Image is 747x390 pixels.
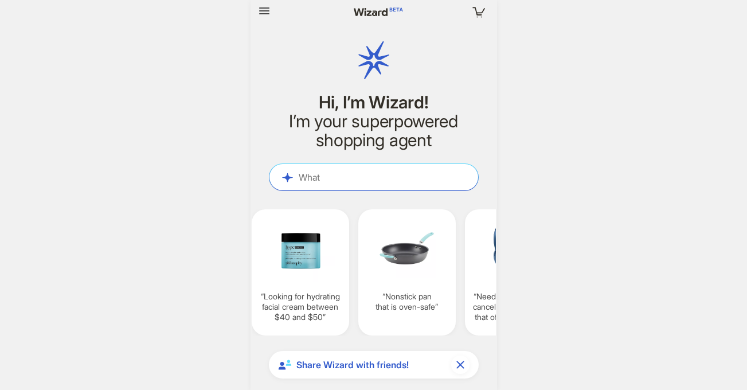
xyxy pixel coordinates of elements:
div: Share Wizard with friends! [269,351,479,379]
div: Nonstick pan that is oven-safe [358,209,456,336]
q: Nonstick pan that is oven-safe [363,291,451,312]
span: Share Wizard with friends! [296,359,447,371]
div: Looking for hydrating facial cream between $40 and $50 [252,209,349,336]
q: Need over-ear noise-canceling headphones that offer great sound quality and comfort for long use [470,291,558,323]
img: Need%20over-ear%20noise-canceling%20headphones%20that%20offer%20great%20sound%20quality%20and%20c... [470,216,558,282]
h1: Hi, I’m Wizard! [269,93,479,112]
div: Need over-ear noise-canceling headphones that offer great sound quality and comfort for long use [465,209,562,336]
h2: I’m your superpowered shopping agent [269,112,479,150]
img: Looking%20for%20hydrating%20facial%20cream%20between%2040%20and%2050-cd94efd8.png [256,216,345,282]
img: Nonstick%20pan%20that%20is%20ovensafe-91bcac04.png [363,216,451,282]
q: Looking for hydrating facial cream between $40 and $50 [256,291,345,323]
